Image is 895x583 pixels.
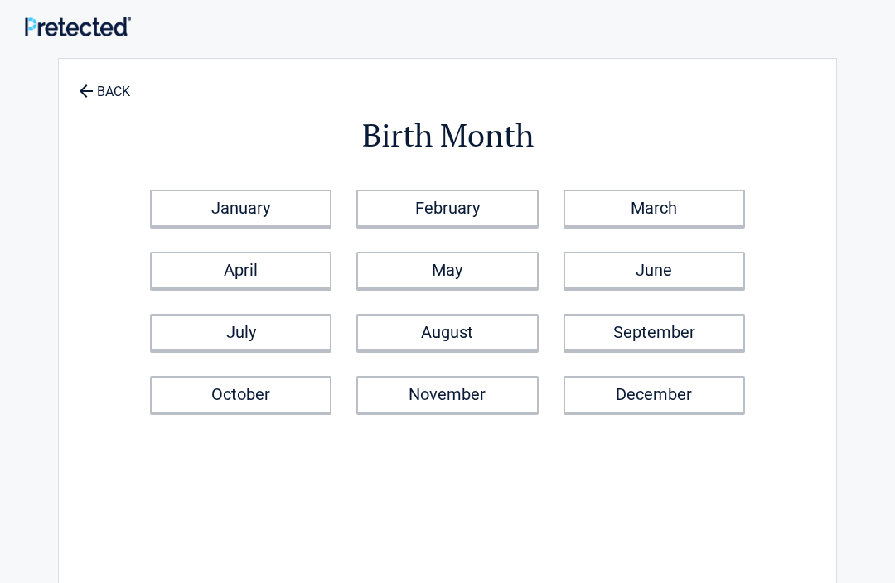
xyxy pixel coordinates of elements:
a: March [564,190,745,227]
a: December [564,376,745,413]
img: Main Logo [25,17,131,36]
a: January [150,190,331,227]
a: May [356,252,538,289]
a: BACK [75,70,133,99]
h2: Birth Month [150,114,745,157]
a: October [150,376,331,413]
a: February [356,190,538,227]
a: June [564,252,745,289]
a: November [356,376,538,413]
a: April [150,252,331,289]
a: September [564,314,745,351]
a: August [356,314,538,351]
a: July [150,314,331,351]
